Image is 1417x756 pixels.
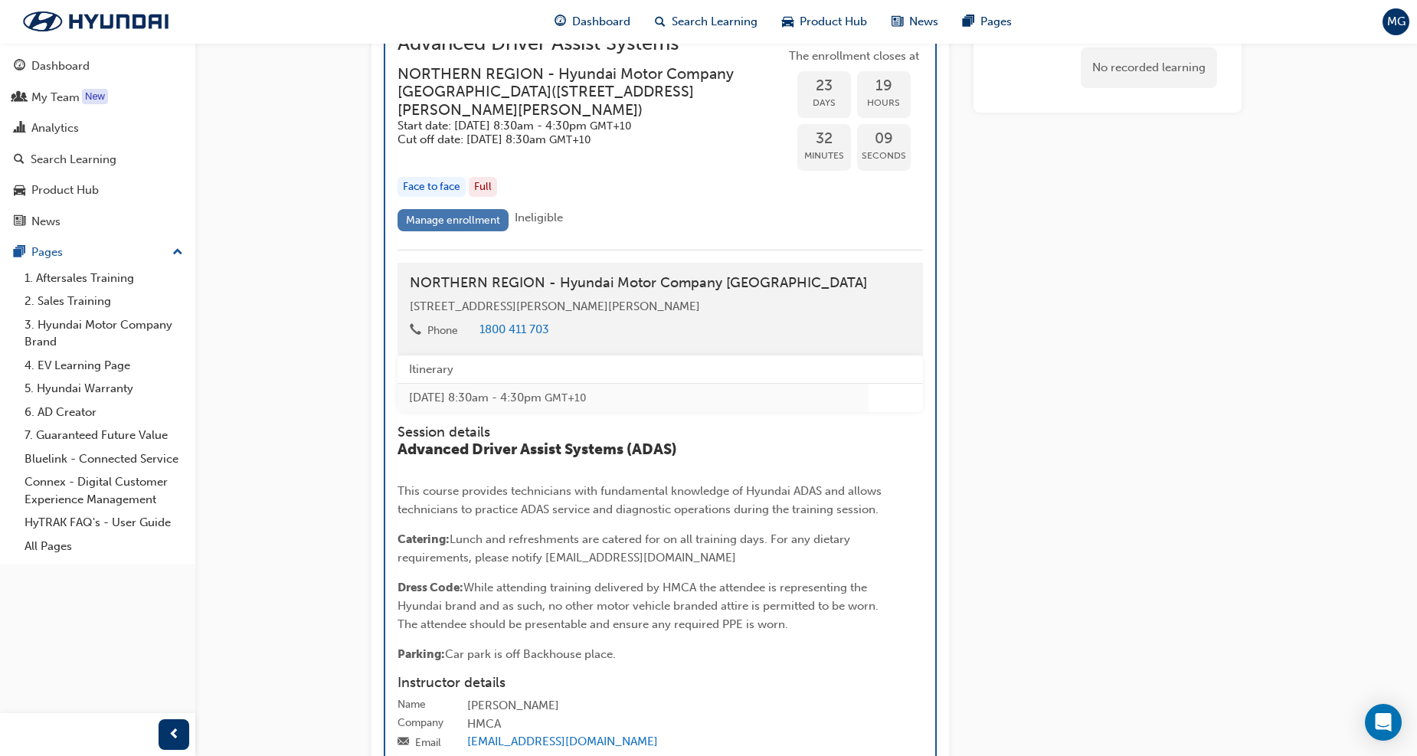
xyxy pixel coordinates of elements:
span: Parking: [398,647,445,661]
span: 32 [797,130,851,148]
a: 1. Aftersales Training [18,267,189,290]
span: Hours [857,94,911,112]
button: DashboardMy TeamAnalyticsSearch LearningProduct HubNews [6,49,189,238]
div: News [31,213,61,231]
a: All Pages [18,535,189,558]
button: Pages [6,238,189,267]
h5: Cut off date: [DATE] 8:30am [398,133,761,147]
span: Advanced Driver Assist Systems [398,35,785,53]
div: Email [415,735,441,751]
span: pages-icon [14,246,25,260]
span: Catering: [398,532,450,546]
span: Dress Code: [398,581,463,594]
span: MG [1387,13,1406,31]
a: search-iconSearch Learning [643,6,770,38]
span: Pages [980,13,1012,31]
span: car-icon [782,12,794,31]
a: HyTRAK FAQ's - User Guide [18,511,189,535]
div: Name [398,697,426,712]
span: Lunch and refreshments are catered for on all training days. For any dietary requirements, please... [398,532,853,565]
a: 7. Guaranteed Future Value [18,424,189,447]
a: Bluelink - Connected Service [18,447,189,471]
h4: Session details [398,424,895,441]
a: Connex - Digital Customer Experience Management [18,470,189,511]
span: Advanced Driver Assist Systems (ADAS) [398,440,677,458]
h4: Instructor details [398,675,923,692]
span: 19 [857,77,911,95]
span: Search Learning [672,13,758,31]
span: While attending training delivered by HMCA the attendee is representing the Hyundai brand and as ... [398,581,882,631]
th: Itinerary [398,355,869,384]
span: email-icon [398,736,409,750]
span: prev-icon [169,725,180,745]
span: up-icon [172,243,183,263]
span: guage-icon [14,60,25,74]
span: 09 [857,130,911,148]
button: Advanced Driver Assist SystemsNORTHERN REGION - Hyundai Motor Company [GEOGRAPHIC_DATA]([STREET_A... [398,35,923,237]
div: Tooltip anchor [82,89,108,104]
div: My Team [31,89,80,106]
a: Search Learning [6,146,189,174]
a: Analytics [6,114,189,142]
div: Face to face [398,177,466,198]
span: Seconds [857,147,911,165]
a: 3. Hyundai Motor Company Brand [18,313,189,354]
a: 6. AD Creator [18,401,189,424]
a: My Team [6,83,189,112]
td: [DATE] 8:30am - 4:30pm [398,384,869,412]
span: 23 [797,77,851,95]
div: Dashboard [31,57,90,75]
span: search-icon [655,12,666,31]
div: Company [398,715,443,731]
h5: Start date: [DATE] 8:30am - 4:30pm [398,119,761,133]
span: Ineligible [515,211,563,224]
a: News [6,208,189,236]
div: No recorded learning [1081,47,1217,88]
div: Product Hub [31,182,99,199]
a: Manage enrollment [398,209,509,231]
button: MG [1383,8,1409,35]
a: pages-iconPages [951,6,1024,38]
span: This course provides technicians with fundamental knowledge of Hyundai ADAS and allows technician... [398,484,885,516]
span: Minutes [797,147,851,165]
span: Australian Eastern Standard Time GMT+10 [545,391,586,404]
span: guage-icon [555,12,566,31]
span: car-icon [14,184,25,198]
span: Australian Eastern Standard Time GMT+10 [549,133,591,146]
span: News [909,13,938,31]
h4: NORTHERN REGION - Hyundai Motor Company [GEOGRAPHIC_DATA] [410,275,911,292]
span: Days [797,94,851,112]
span: Dashboard [572,13,630,31]
a: news-iconNews [879,6,951,38]
div: Search Learning [31,151,116,169]
div: [PERSON_NAME] [467,697,923,715]
div: Analytics [31,119,79,137]
span: chart-icon [14,122,25,136]
a: Product Hub [6,176,189,205]
a: 4. EV Learning Page [18,354,189,378]
a: Dashboard [6,52,189,80]
img: Trak [8,5,184,38]
a: 2. Sales Training [18,290,189,313]
span: [STREET_ADDRESS][PERSON_NAME][PERSON_NAME] [410,299,700,313]
span: news-icon [892,12,903,31]
div: Open Intercom Messenger [1365,704,1402,741]
a: 5. Hyundai Warranty [18,377,189,401]
span: people-icon [14,91,25,105]
a: guage-iconDashboard [542,6,643,38]
div: Pages [31,244,63,261]
a: [EMAIL_ADDRESS][DOMAIN_NAME] [467,735,658,748]
span: search-icon [14,153,25,167]
span: phone-icon [410,324,421,338]
span: The enrollment closes at [785,47,923,65]
span: news-icon [14,215,25,229]
a: car-iconProduct Hub [770,6,879,38]
div: HMCA [467,715,923,734]
span: pages-icon [963,12,974,31]
div: Full [469,177,497,198]
a: 1800 411 703 [479,322,549,336]
span: Australian Eastern Standard Time GMT+10 [590,119,631,133]
span: Car park is off Backhouse place. [445,647,616,661]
